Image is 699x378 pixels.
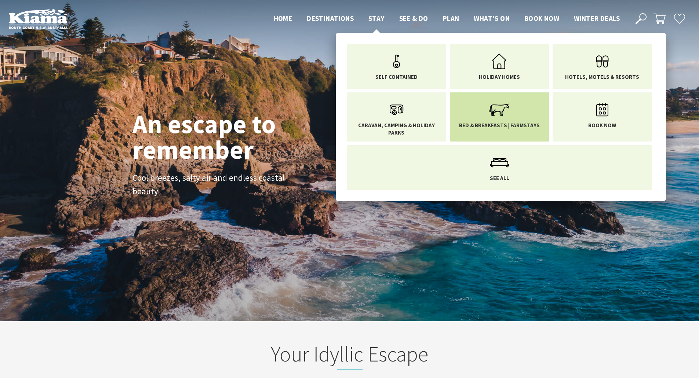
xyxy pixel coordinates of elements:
h1: An escape to remember [132,111,334,162]
span: Home [274,14,292,23]
img: Kiama Logo [9,9,68,29]
span: What’s On [474,14,510,23]
h2: Your Idyllic Escape [206,341,494,370]
span: Caravan, Camping & Holiday Parks [352,122,441,136]
nav: Main Menu [266,13,627,25]
span: See All [490,175,509,182]
span: Bed & Breakfasts | Farmstays [459,122,540,129]
span: See & Do [399,14,428,23]
span: Holiday Homes [479,73,520,81]
p: Cool breezes, salty air and endless coastal beauty [132,171,298,198]
span: Hotels, Motels & Resorts [565,73,639,81]
span: Winter Deals [574,14,620,23]
span: Plan [443,14,459,23]
span: Stay [368,14,385,23]
span: Book now [588,122,616,129]
span: Destinations [307,14,354,23]
span: Self Contained [375,73,418,81]
span: Book now [524,14,559,23]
